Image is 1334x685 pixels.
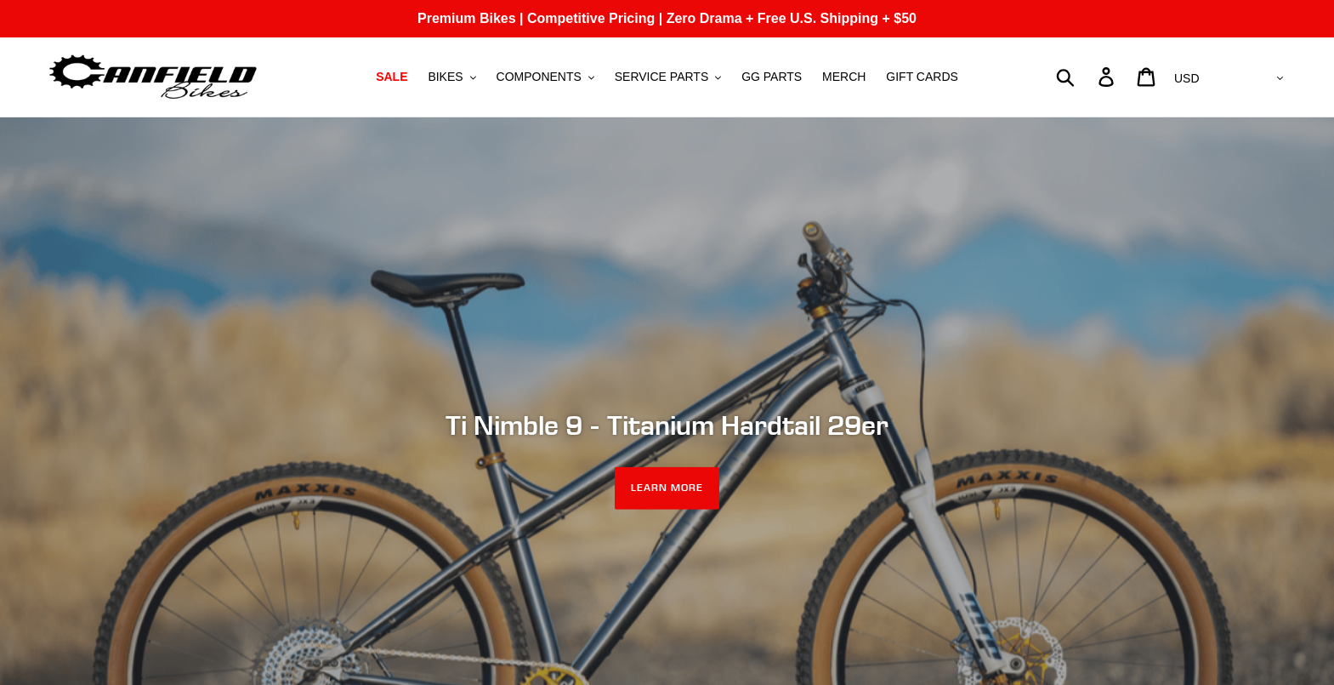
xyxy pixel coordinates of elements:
input: Search [1065,58,1109,95]
button: BIKES [419,66,484,88]
a: SALE [367,66,416,88]
button: SERVICE PARTS [606,66,729,88]
span: GIFT CARDS [886,70,958,84]
span: COMPONENTS [497,70,582,84]
img: Canfield Bikes [47,50,259,104]
span: GG PARTS [741,70,802,84]
a: GIFT CARDS [877,66,967,88]
a: LEARN MORE [615,467,719,510]
span: BIKES [428,70,463,84]
a: MERCH [814,66,874,88]
span: SALE [376,70,407,84]
span: SERVICE PARTS [615,70,708,84]
span: MERCH [822,70,866,84]
h2: Ti Nimble 9 - Titanium Hardtail 29er [204,409,1131,442]
button: COMPONENTS [488,66,603,88]
a: GG PARTS [733,66,810,88]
